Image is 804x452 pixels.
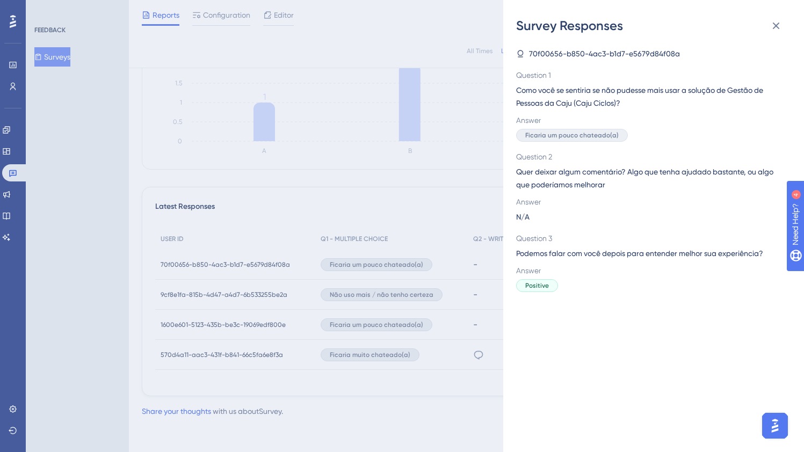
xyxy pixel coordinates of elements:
[516,210,530,223] span: N/A
[516,69,783,82] span: Question 1
[26,3,68,16] span: Need Help?
[525,131,619,140] span: Ficaria um pouco chateado(a)
[529,47,680,60] span: 70f00656-b850-4ac3-b1d7-e5679d84f08a
[516,232,783,245] span: Question 3
[75,5,78,14] div: 4
[759,410,791,442] iframe: UserGuiding AI Assistant Launcher
[516,150,783,163] span: Question 2
[516,17,791,34] div: Survey Responses
[516,165,783,191] span: Quer deixar algum comentário? Algo que tenha ajudado bastante, ou algo que poderíamos melhorar
[516,84,783,110] span: Como você se sentiria se não pudesse mais usar a solução de Gestão de Pessoas da Caju (Caju Ciclos)?
[516,195,783,208] span: Answer
[516,264,783,277] span: Answer
[525,281,549,290] span: Positive
[516,114,783,127] span: Answer
[516,247,783,260] span: Podemos falar com você depois para entender melhor sua experiência?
